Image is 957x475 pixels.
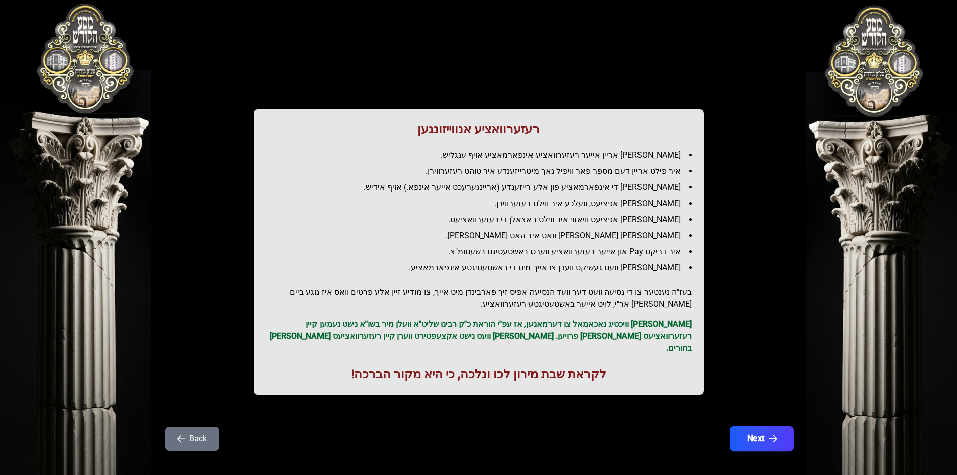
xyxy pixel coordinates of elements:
h2: בעז"ה נענטער צו די נסיעה וועט דער וועד הנסיעה אפיס זיך פארבינדן מיט אייך, צו מודיע זיין אלע פרטים... [266,286,692,310]
button: Next [729,426,793,451]
li: [PERSON_NAME] אפציעס וויאזוי איר ווילט באצאלן די רעזערוואציעס. [274,214,692,226]
li: איר דריקט Pay און אייער רעזערוואציע ווערט באשטעטיגט בשעטומ"צ. [274,246,692,258]
button: Back [165,427,219,451]
li: איר פילט אריין דעם מספר פאר וויפיל נאך מיטרייזענדע איר טוהט רעזערווירן. [274,165,692,177]
li: [PERSON_NAME] אפציעס, וועלכע איר ווילט רעזערווירן. [274,198,692,210]
li: [PERSON_NAME] די אינפארמאציע פון אלע רייזענדע (אריינגערעכט אייער אינפא.) אויף אידיש. [274,181,692,194]
li: [PERSON_NAME] וועט געשיקט ווערן צו אייך מיט די באשטעטיגטע אינפארמאציע. [274,262,692,274]
li: [PERSON_NAME] אריין אייער רעזערוואציע אינפארמאציע אויף ענגליש. [274,149,692,161]
h1: רעזערוואציע אנווייזונגען [266,121,692,137]
p: [PERSON_NAME] וויכטיג נאכאמאל צו דערמאנען, אז עפ"י הוראת כ"ק רבינו שליט"א וועלן מיר בשו"א נישט נע... [266,318,692,354]
li: [PERSON_NAME] [PERSON_NAME] וואס איר האט [PERSON_NAME]. [274,230,692,242]
h1: לקראת שבת מירון לכו ונלכה, כי היא מקור הברכה! [266,366,692,383]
